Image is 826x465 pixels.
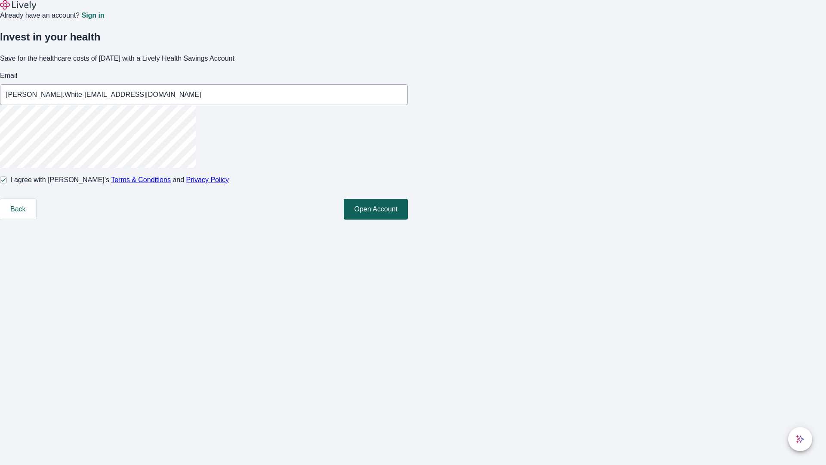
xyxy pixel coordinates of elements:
[344,199,408,220] button: Open Account
[111,176,171,183] a: Terms & Conditions
[81,12,104,19] a: Sign in
[10,175,229,185] span: I agree with [PERSON_NAME]’s and
[788,427,812,451] button: chat
[796,435,804,443] svg: Lively AI Assistant
[186,176,229,183] a: Privacy Policy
